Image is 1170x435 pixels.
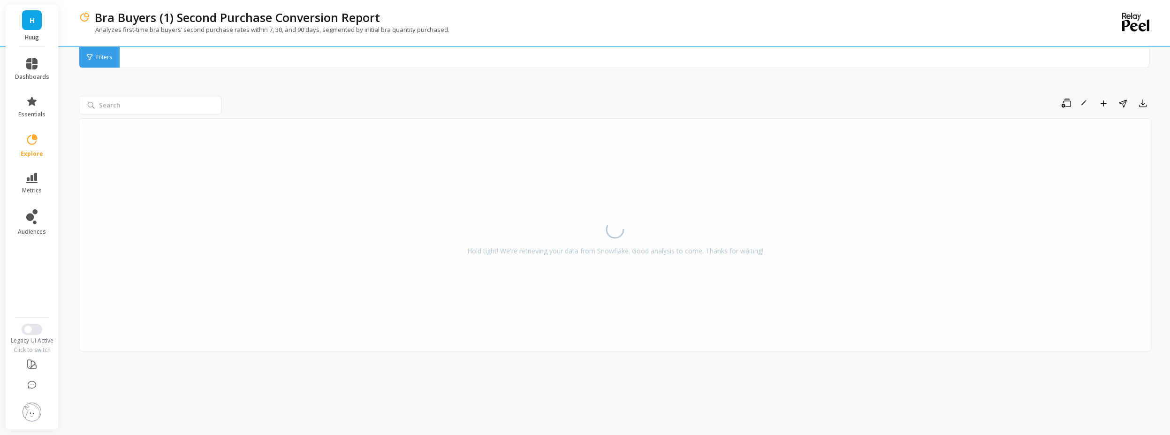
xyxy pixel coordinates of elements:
div: Hold tight! We're retrieving your data from Snowflake. Good analysis to come. Thanks for waiting! [467,246,763,256]
span: essentials [18,111,46,118]
img: profile picture [23,403,41,421]
p: Bra Buyers (1) Second Purchase Conversion Report [95,9,380,25]
p: Huug [15,34,49,41]
span: audiences [18,228,46,236]
div: Click to switch [6,346,59,354]
input: Search [79,96,222,114]
img: header icon [79,12,90,23]
div: Legacy UI Active [6,337,59,344]
button: Switch to New UI [22,324,42,335]
span: Filters [96,53,112,61]
p: Analyzes first-time bra buyers’ second purchase rates within 7, 30, and 90 days, segmented by ini... [79,25,449,34]
span: H [30,15,35,26]
span: metrics [22,187,42,194]
span: explore [21,150,43,158]
span: dashboards [15,73,49,81]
